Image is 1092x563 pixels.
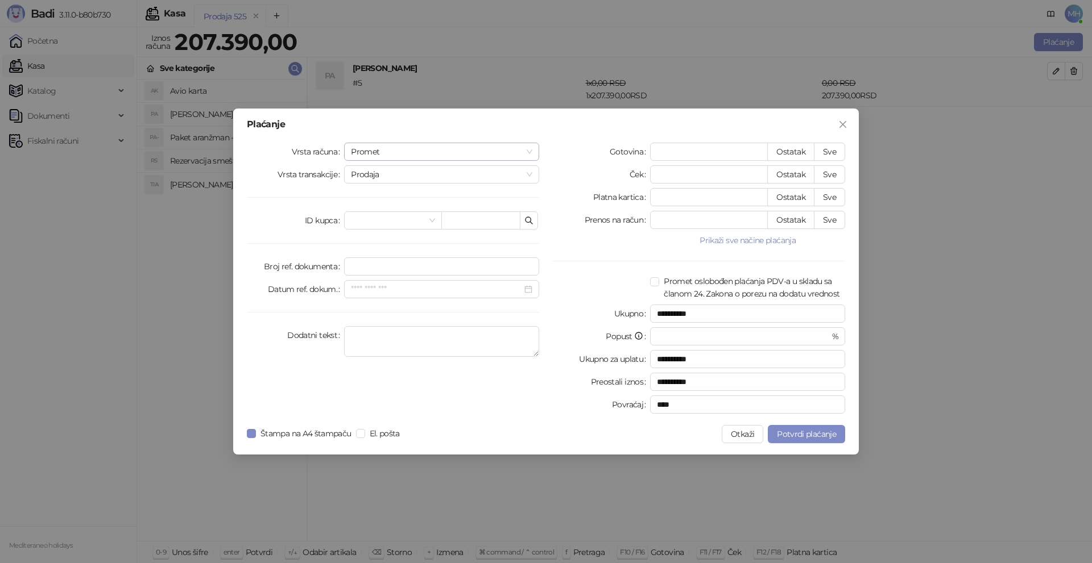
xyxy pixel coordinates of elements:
[722,425,763,443] button: Otkaži
[767,165,814,184] button: Ostatak
[256,427,356,440] span: Štampa na A4 štampaču
[814,188,845,206] button: Sve
[305,211,344,230] label: ID kupca
[585,211,651,229] label: Prenos na račun
[630,165,650,184] label: Ček
[814,143,845,161] button: Sve
[650,233,845,247] button: Prikaži sve načine plaćanja
[614,305,651,323] label: Ukupno
[344,257,539,276] input: Broj ref. dokumenta
[767,188,814,206] button: Ostatak
[351,166,532,183] span: Prodaja
[659,275,845,300] span: Promet oslobođen plaćanja PDV-a u skladu sa članom 24. Zakona o porezu na dodatu vrednost
[767,143,814,161] button: Ostatak
[591,373,651,391] label: Preostali iznos
[344,326,539,357] textarea: Dodatni tekst
[351,283,522,295] input: Datum ref. dokum.
[838,120,847,129] span: close
[351,143,532,160] span: Promet
[657,328,829,345] input: Popust
[610,143,650,161] label: Gotovina
[365,427,404,440] span: El. pošta
[814,165,845,184] button: Sve
[834,115,852,134] button: Close
[606,327,650,345] label: Popust
[834,120,852,129] span: Zatvori
[777,429,836,439] span: Potvrdi plaćanje
[593,188,650,206] label: Platna kartica
[278,165,345,184] label: Vrsta transakcije
[292,143,345,161] label: Vrsta računa
[268,280,345,298] label: Datum ref. dokum.
[612,395,650,414] label: Povraćaj
[264,257,344,276] label: Broj ref. dokumenta
[814,211,845,229] button: Sve
[579,350,650,368] label: Ukupno za uplatu
[768,425,845,443] button: Potvrdi plaćanje
[287,326,344,344] label: Dodatni tekst
[767,211,814,229] button: Ostatak
[247,120,845,129] div: Plaćanje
